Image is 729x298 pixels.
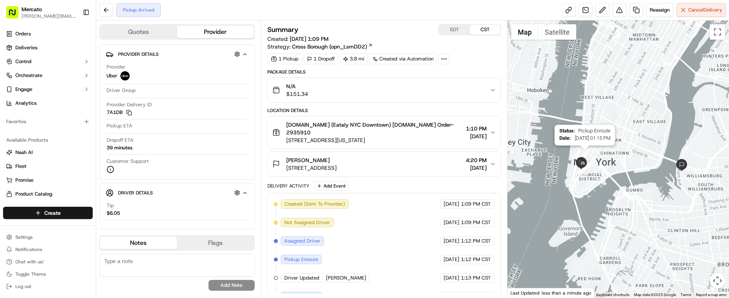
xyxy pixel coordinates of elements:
[538,24,576,40] button: Show satellite imagery
[696,293,727,297] a: Report a map error
[580,150,590,160] div: 2
[676,3,726,17] button: CancelDelivery
[15,163,27,170] span: Fleet
[507,288,595,298] div: Last Updated: less than a minute ago
[284,219,330,226] span: Not Assigned Driver
[20,19,138,27] input: Got a question? Start typing here...
[107,122,132,129] span: Pickup ETA
[444,256,459,263] span: [DATE]
[15,100,37,107] span: Analytics
[100,237,177,249] button: Notes
[572,149,582,159] div: 1
[596,292,629,298] button: Keyboard shortcuts
[634,293,676,297] span: Map data ©2025 Google
[6,163,90,170] a: Fleet
[77,100,93,105] span: Pylon
[107,144,132,151] div: 39 minutes
[650,7,670,13] span: Reassign
[65,82,71,88] div: 💻
[3,146,93,159] button: Nash AI
[3,3,80,22] button: Mercato[PERSON_NAME][EMAIL_ADDRESS][PERSON_NAME][DOMAIN_NAME]
[44,209,61,217] span: Create
[267,26,299,33] h3: Summary
[511,24,538,40] button: Show street map
[107,109,132,116] button: 7A1DB
[314,181,348,191] button: Add Event
[286,82,308,90] span: N/A
[286,164,337,172] span: [STREET_ADDRESS]
[444,219,459,226] span: [DATE]
[286,136,463,144] span: [STREET_ADDRESS][US_STATE]
[3,28,93,40] a: Orders
[340,54,368,64] div: 3.8 mi
[26,43,126,50] div: Start new chat
[3,83,93,95] button: Engage
[444,275,459,281] span: [DATE]
[461,201,491,208] span: 1:09 PM CST
[3,116,93,128] div: Favorites
[15,44,37,51] span: Deliveries
[131,45,140,54] button: Start new chat
[3,55,93,68] button: Control
[100,26,177,38] button: Quotes
[710,273,725,288] button: Map camera controls
[466,132,487,140] span: [DATE]
[3,174,93,186] button: Promise
[681,293,691,297] a: Terms (opens in new tab)
[15,149,33,156] span: Nash AI
[15,191,52,198] span: Product Catalog
[466,164,487,172] span: [DATE]
[107,202,114,209] span: Tip
[15,58,32,65] span: Control
[3,244,93,255] button: Notifications
[177,26,254,38] button: Provider
[15,72,42,79] span: Orchestrate
[22,5,42,13] button: Mercato
[284,238,320,244] span: Assigned Driver
[267,183,309,189] div: Delivery Activity
[15,86,32,93] span: Engage
[286,90,308,98] span: $151.34
[444,238,459,244] span: [DATE]
[3,160,93,172] button: Fleet
[3,69,93,82] button: Orchestrate
[26,50,97,57] div: We're available if you need us!
[62,78,127,92] a: 💻API Documentation
[8,43,22,57] img: 1736555255976-a54dd68f-1ca7-489b-9aae-adbdc363a1c4
[107,137,133,144] span: Dropoff ETA
[177,237,254,249] button: Flags
[3,207,93,219] button: Create
[118,51,158,57] span: Provider Details
[466,125,487,132] span: 1:10 PM
[3,256,93,267] button: Chat with us!
[509,288,535,298] img: Google
[509,288,535,298] a: Open this area in Google Maps (opens a new window)
[369,54,437,64] a: Created via Automation
[107,64,125,70] span: Provider
[120,71,130,80] img: uber-new-logo.jpeg
[688,7,722,13] span: Cancel Delivery
[466,156,487,164] span: 4:20 PM
[304,54,338,64] div: 1 Dropoff
[710,24,725,40] button: Toggle fullscreen view
[268,78,501,102] button: N/A$151.34
[286,156,330,164] span: [PERSON_NAME]
[54,99,93,105] a: Powered byPylon
[559,128,575,134] span: Status :
[107,72,117,79] span: Uber
[284,275,319,281] span: Driver Updated
[461,238,491,244] span: 1:12 PM CST
[106,186,248,199] button: Driver Details
[3,134,93,146] div: Available Products
[3,232,93,243] button: Settings
[577,165,587,175] div: 9
[3,281,93,292] button: Log out
[267,54,302,64] div: 1 Pickup
[106,48,248,60] button: Provider Details
[586,157,596,167] div: 3
[22,13,77,19] button: [PERSON_NAME][EMAIL_ADDRESS][PERSON_NAME][DOMAIN_NAME]
[292,43,367,50] span: Cross Borough (opn_LsmDD2)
